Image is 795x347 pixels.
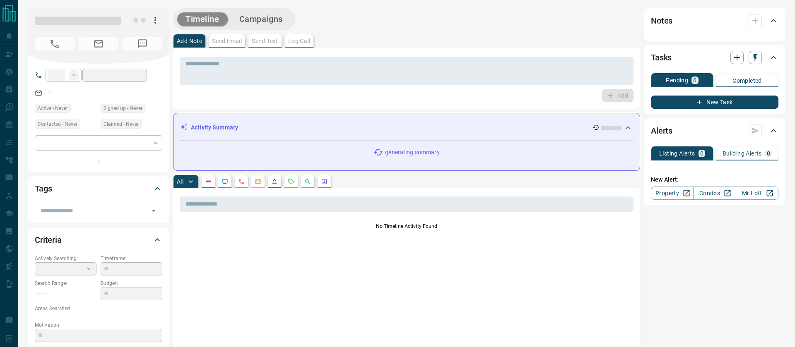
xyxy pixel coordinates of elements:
h2: Tasks [651,51,672,64]
span: No Number [35,37,75,50]
a: Mr.Loft [736,187,778,200]
span: Active - Never [38,104,68,112]
p: Actively Searching: [35,255,96,262]
p: -- - -- [35,287,96,301]
p: Pending [666,77,688,83]
svg: Agent Actions [321,178,328,185]
svg: Calls [238,178,245,185]
div: Activity Summary [180,120,633,135]
a: -- [48,89,51,96]
p: Completed [732,78,762,84]
svg: Emails [255,178,261,185]
svg: Lead Browsing Activity [222,178,228,185]
a: Property [651,187,694,200]
h2: Notes [651,14,672,27]
p: New Alert: [651,175,778,184]
p: Timeframe: [101,255,162,262]
span: Signed up - Never [104,104,142,112]
h2: Tags [35,182,52,195]
button: Open [148,205,159,216]
h2: Criteria [35,233,62,246]
div: Tags [35,179,162,199]
button: Timeline [177,12,228,26]
div: Alerts [651,121,778,141]
p: Add Note [177,38,202,44]
p: 0 [693,77,696,83]
span: Contacted - Never [38,120,77,128]
div: Tasks [651,48,778,67]
a: Condos [693,187,736,200]
svg: Listing Alerts [271,178,278,185]
button: Campaigns [231,12,291,26]
svg: Notes [205,178,212,185]
span: No Email [79,37,118,50]
p: 0 [700,151,703,156]
svg: Opportunities [304,178,311,185]
p: 0 [767,151,770,156]
h2: Alerts [651,124,672,137]
button: New Task [651,96,778,109]
p: Budget: [101,280,162,287]
p: All [177,179,183,184]
div: Notes [651,11,778,31]
p: Search Range: [35,280,96,287]
div: Criteria [35,230,162,250]
p: Areas Searched: [35,305,162,312]
p: Building Alerts [723,151,762,156]
p: No Timeline Activity Found [180,223,634,230]
p: Listing Alerts [659,151,695,156]
p: generating summary [385,148,439,157]
span: Claimed - Never [104,120,139,128]
svg: Requests [288,178,294,185]
span: No Number [123,37,162,50]
p: Motivation: [35,321,162,329]
p: Activity Summary [191,123,238,132]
